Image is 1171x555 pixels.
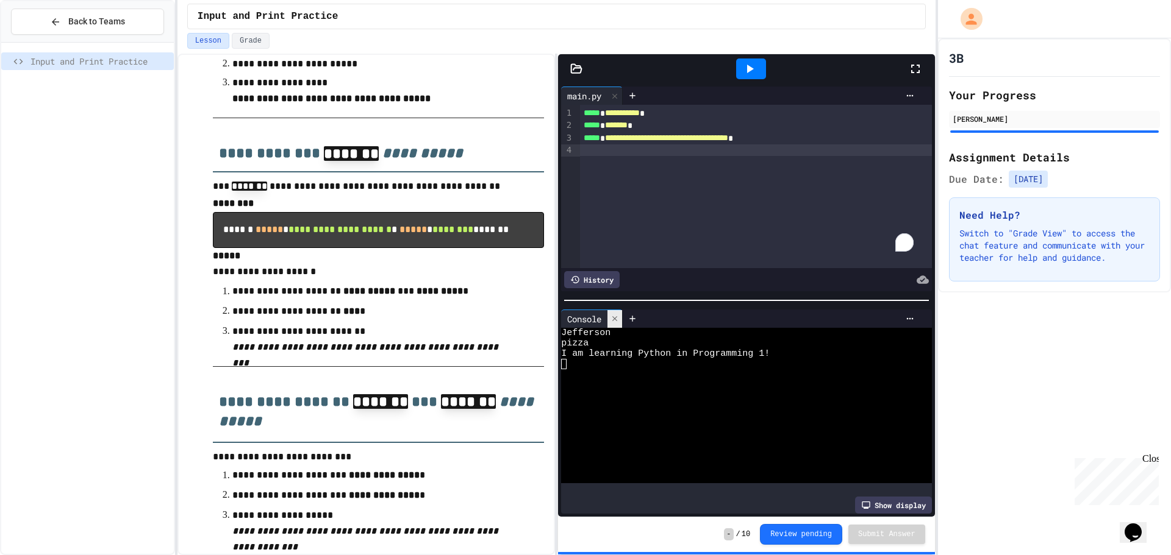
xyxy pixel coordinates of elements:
div: Chat with us now!Close [5,5,84,77]
span: pizza [561,338,589,348]
div: My Account [948,5,986,33]
span: Due Date: [949,172,1004,186]
h2: Your Progress [949,87,1160,104]
div: main.py [561,90,607,102]
div: 4 [561,144,573,157]
span: Input and Print Practice [30,55,169,68]
div: Show display [855,497,932,514]
h1: 3B [949,49,964,66]
div: Console [561,313,607,325]
button: Back to Teams [11,9,164,35]
span: 10 [742,529,750,539]
span: / [736,529,740,539]
button: Lesson [187,33,229,49]
button: Submit Answer [848,525,925,544]
p: Switch to "Grade View" to access the chat feature and communicate with your teacher for help and ... [959,227,1150,264]
span: I am learning Python in Programming 1! [561,348,770,359]
div: History [564,271,620,288]
h3: Need Help? [959,208,1150,222]
div: main.py [561,87,623,105]
button: Grade [232,33,270,49]
span: Back to Teams [68,15,125,28]
span: Submit Answer [858,529,915,539]
div: 3 [561,132,573,144]
div: Console [561,309,623,328]
span: Input and Print Practice [198,9,338,24]
div: [PERSON_NAME] [953,113,1156,124]
div: 1 [561,107,573,119]
span: [DATE] [1009,171,1048,188]
span: - [724,528,733,540]
iframe: chat widget [1120,506,1159,543]
span: Jefferson [561,328,611,338]
h2: Assignment Details [949,149,1160,166]
button: Review pending [760,524,842,545]
div: 2 [561,119,573,132]
div: To enrich screen reader interactions, please activate Accessibility in Grammarly extension settings [580,105,932,268]
iframe: chat widget [1070,453,1159,505]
